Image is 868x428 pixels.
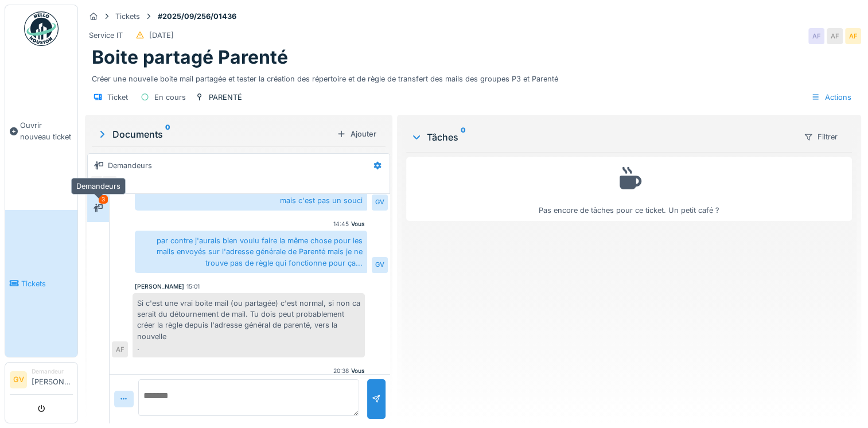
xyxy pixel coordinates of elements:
[149,30,174,41] div: [DATE]
[333,220,349,228] div: 14:45
[372,257,388,273] div: GV
[153,11,241,22] strong: #2025/09/256/01436
[32,367,73,392] li: [PERSON_NAME]
[165,127,170,141] sup: 0
[115,11,140,22] div: Tickets
[21,278,73,289] span: Tickets
[411,130,794,144] div: Tâches
[10,367,73,395] a: GV Demandeur[PERSON_NAME]
[133,293,365,357] div: Si c'est une vrai boite mail (ou partagée) c'est normal, si non ca serait du détournement de mail...
[186,282,200,291] div: 15:01
[5,210,77,357] a: Tickets
[112,341,128,357] div: AF
[96,127,332,141] div: Documents
[461,130,466,144] sup: 0
[5,52,77,210] a: Ouvrir nouveau ticket
[827,28,843,44] div: AF
[90,175,106,191] div: GV
[135,282,184,291] div: [PERSON_NAME]
[845,28,861,44] div: AF
[414,162,844,216] div: Pas encore de tâches pour ce ticket. Un petit café ?
[20,120,73,142] span: Ouvrir nouveau ticket
[102,175,118,191] div: AF
[372,194,388,211] div: GV
[108,160,152,171] div: Demandeurs
[209,92,242,103] div: PARENTÉ
[351,367,365,375] div: Vous
[351,220,365,228] div: Vous
[24,11,59,46] img: Badge_color-CXgf-gQk.svg
[808,28,824,44] div: AF
[333,367,349,375] div: 20:38
[154,92,186,103] div: En cours
[135,190,367,211] div: mais c'est pas un souci
[135,231,367,273] div: par contre j'aurais bien voulu faire la même chose pour les mails envoyés sur l'adresse générale ...
[10,371,27,388] li: GV
[32,367,73,376] div: Demandeur
[92,46,288,68] h1: Boite partagé Parenté
[799,129,843,145] div: Filtrer
[92,69,854,84] div: Créer une nouvelle boite mail partagée et tester la création des répertoire et de règle de transf...
[99,195,108,204] div: 3
[71,178,126,194] div: Demandeurs
[89,30,123,41] div: Service IT
[806,89,857,106] div: Actions
[332,126,381,142] div: Ajouter
[107,92,128,103] div: Ticket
